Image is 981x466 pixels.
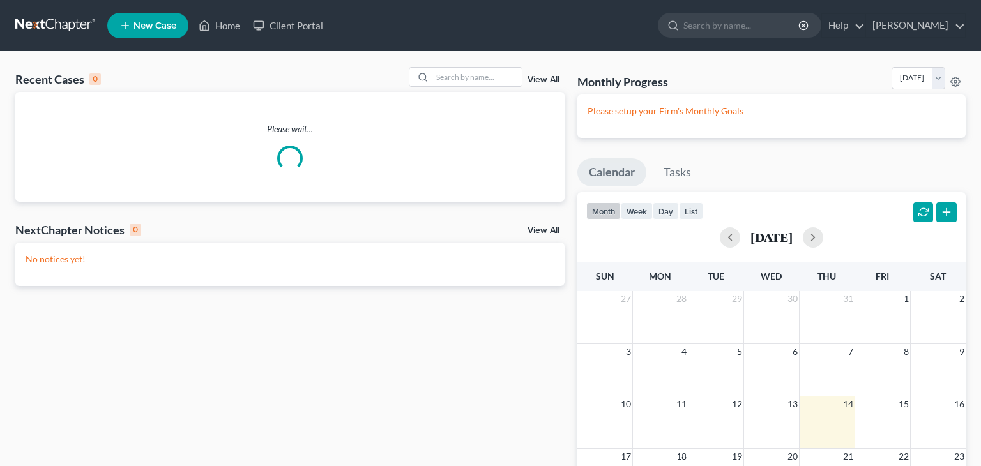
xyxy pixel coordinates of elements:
span: 20 [786,449,799,464]
span: 18 [675,449,688,464]
p: Please setup your Firm's Monthly Goals [588,105,955,117]
span: 22 [897,449,910,464]
a: Tasks [652,158,703,186]
button: day [653,202,679,220]
a: Client Portal [247,14,330,37]
p: Please wait... [15,123,565,135]
span: 27 [620,291,632,306]
a: Help [822,14,865,37]
span: 11 [675,396,688,412]
span: 2 [958,291,966,306]
a: [PERSON_NAME] [866,14,965,37]
span: Mon [649,271,671,282]
span: Tue [708,271,724,282]
a: Home [192,14,247,37]
a: View All [528,75,559,84]
button: list [679,202,703,220]
span: 31 [842,291,855,306]
span: Sat [930,271,946,282]
h3: Monthly Progress [577,74,668,89]
span: 16 [953,396,966,412]
span: 30 [786,291,799,306]
span: 19 [731,449,743,464]
a: View All [528,226,559,235]
span: 4 [680,344,688,359]
div: NextChapter Notices [15,222,141,237]
span: New Case [133,21,176,31]
span: Sun [596,271,614,282]
span: 15 [897,396,910,412]
span: 29 [731,291,743,306]
span: Fri [876,271,889,282]
span: 21 [842,449,855,464]
button: week [621,202,653,220]
span: 1 [902,291,910,306]
div: 0 [130,224,141,236]
h2: [DATE] [750,230,793,244]
span: 12 [731,396,743,412]
span: 6 [791,344,799,359]
span: 10 [620,396,632,412]
span: Thu [817,271,836,282]
span: 17 [620,449,632,464]
span: 3 [625,344,632,359]
button: month [586,202,621,220]
span: 28 [675,291,688,306]
span: 5 [736,344,743,359]
span: 8 [902,344,910,359]
span: 7 [847,344,855,359]
div: 0 [89,73,101,85]
span: 13 [786,396,799,412]
span: 23 [953,449,966,464]
span: 9 [958,344,966,359]
input: Search by name... [683,13,800,37]
div: Recent Cases [15,71,101,87]
a: Calendar [577,158,646,186]
input: Search by name... [432,68,522,86]
span: 14 [842,396,855,412]
p: No notices yet! [26,253,554,266]
span: Wed [761,271,782,282]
